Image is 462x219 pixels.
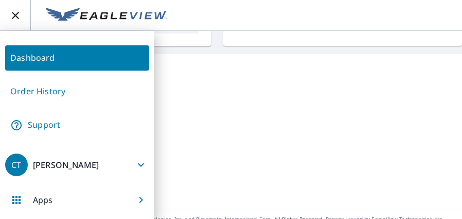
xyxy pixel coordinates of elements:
[12,66,450,79] p: Quick Links
[33,159,99,171] p: [PERSON_NAME]
[46,8,167,23] img: EV Logo
[5,188,149,212] button: Apps
[5,79,149,104] a: Order History
[5,154,28,176] div: CT
[5,153,149,177] button: CT[PERSON_NAME]
[5,112,149,138] a: Support
[5,45,149,71] a: Dashboard
[33,194,53,206] p: Apps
